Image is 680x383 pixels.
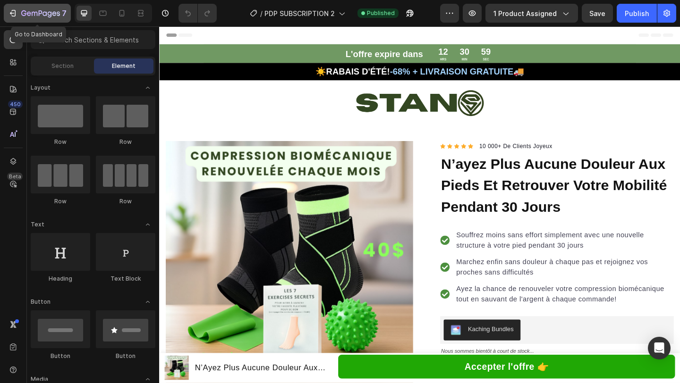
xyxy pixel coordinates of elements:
[31,220,44,229] span: Text
[317,325,328,336] img: KachingBundles.png
[485,4,578,23] button: 1 product assigned
[306,350,408,357] i: Nous sommes bientôt à court de stock...
[327,33,337,38] p: MIN
[31,197,90,206] div: Row
[251,44,397,54] strong: -68% + LIVRAISON GRATUITE🚚
[304,33,314,38] p: HRS
[38,364,189,379] h1: N’Ayez Plus Aucune Douleur Aux Pieds Et Retrouver Votre Mobilité Pendant 30 Jours
[96,138,155,146] div: Row
[140,217,155,232] span: Toggle open
[625,8,649,18] div: Publish
[406,14,416,18] div: SEC
[648,337,671,359] div: Open Intercom Messenger
[382,14,393,18] div: MIN
[178,4,217,23] div: Undo/Redo
[327,21,337,33] div: 30
[589,9,605,17] span: Save
[617,4,657,23] button: Publish
[31,30,155,49] input: Search Sections & Elements
[367,9,395,17] span: Published
[323,250,558,273] p: Marchez enfin sans douleur à chaque pas et rejoignez vos proches sans difficultés
[96,275,155,283] div: Text Block
[359,14,370,18] div: HRS
[306,137,560,209] h1: n’ayez plus aucune douleur aux pieds et retrouver votre mobilité pendant 30 jours
[406,2,416,14] div: 00
[203,24,287,36] p: L'offre expire dans
[323,221,558,244] p: Souffrez moins sans effort simplement avec une nouvelle structure à votre pied pendant 30 jours
[96,197,155,206] div: Row
[51,62,74,70] span: Section
[309,319,393,341] button: Kaching Bundles
[212,44,354,125] img: gempages_569909202932204696-04df1069-d9d6-4c07-825f-b7005a4d3576.png
[493,8,557,18] span: 1 product assigned
[260,8,263,18] span: /
[336,325,385,334] div: Kaching Bundles
[140,80,155,95] span: Toggle open
[96,352,155,360] div: Button
[159,26,680,383] iframe: Design area
[359,2,370,14] div: 00
[140,294,155,309] span: Toggle open
[4,4,71,23] button: 7
[8,100,23,108] div: 450
[31,275,90,283] div: Heading
[304,21,314,33] div: 12
[170,44,251,54] strong: ☀️RABAIS D'ÉTÉ!
[323,280,558,302] p: Ayez la chance de renouveler votre compression biomécanique tout en sauvant de l'argent à chaque ...
[31,83,51,92] span: Layout
[264,8,335,18] span: PDP SUBSCRIPTION 2
[62,8,67,19] p: 7
[31,298,51,306] span: Button
[350,33,360,38] p: SEC
[7,173,23,180] div: Beta
[348,125,427,135] p: 10 000+ De Clients Joyeux
[332,363,424,378] div: Accepter l'offre 👉
[31,138,90,146] div: Row
[112,62,136,70] span: Element
[582,4,613,23] button: Save
[259,4,343,17] p: L'offre expire dans
[350,21,360,33] div: 59
[382,2,393,14] div: 00
[31,352,90,360] div: Button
